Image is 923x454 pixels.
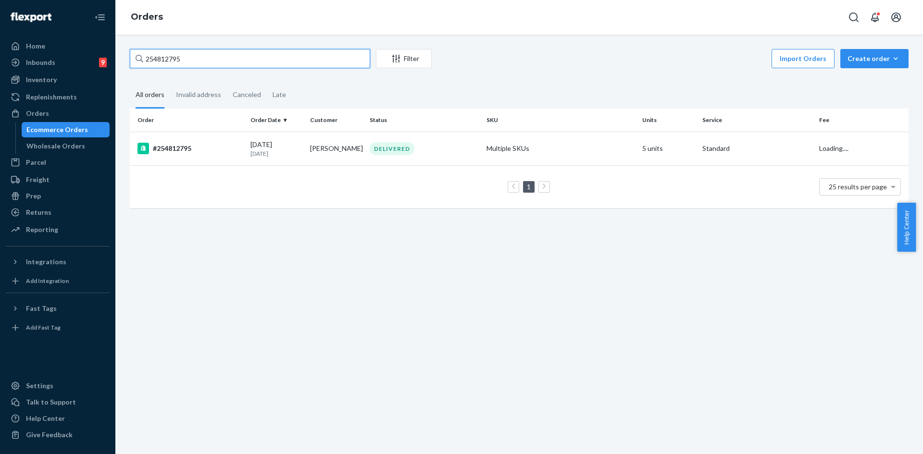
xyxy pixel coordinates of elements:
[26,225,58,234] div: Reporting
[26,208,51,217] div: Returns
[815,132,909,165] td: Loading....
[525,183,533,191] a: Page 1 is your current page
[22,138,110,154] a: Wholesale Orders
[26,125,88,135] div: Ecommerce Orders
[130,109,247,132] th: Order
[6,320,110,335] a: Add Fast Tag
[376,54,431,63] div: Filter
[638,132,698,165] td: 5 units
[840,49,909,68] button: Create order
[6,222,110,237] a: Reporting
[6,301,110,316] button: Fast Tags
[6,205,110,220] a: Returns
[26,323,61,331] div: Add Fast Tag
[26,430,73,440] div: Give Feedback
[26,191,41,201] div: Prep
[136,82,164,109] div: All orders
[26,175,50,184] div: Freight
[886,8,906,27] button: Open account menu
[698,109,815,132] th: Service
[483,109,638,132] th: SKU
[6,188,110,204] a: Prep
[702,144,811,153] p: Standard
[483,132,638,165] td: Multiple SKUs
[137,143,243,154] div: #254812795
[273,82,286,107] div: Late
[6,394,110,410] a: Talk to Support
[6,106,110,121] a: Orders
[370,142,414,155] div: DELIVERED
[6,273,110,289] a: Add Integration
[130,49,370,68] input: Search orders
[250,149,302,158] p: [DATE]
[26,257,66,267] div: Integrations
[26,414,65,423] div: Help Center
[897,203,916,252] button: Help Center
[6,72,110,87] a: Inventory
[131,12,163,22] a: Orders
[376,49,432,68] button: Filter
[26,141,85,151] div: Wholesale Orders
[6,427,110,442] button: Give Feedback
[815,109,909,132] th: Fee
[26,397,76,407] div: Talk to Support
[247,109,306,132] th: Order Date
[250,140,302,158] div: [DATE]
[306,132,366,165] td: [PERSON_NAME]
[6,89,110,105] a: Replenishments
[6,55,110,70] a: Inbounds9
[848,54,901,63] div: Create order
[6,155,110,170] a: Parcel
[638,109,698,132] th: Units
[26,92,77,102] div: Replenishments
[26,277,69,285] div: Add Integration
[6,378,110,393] a: Settings
[829,183,887,191] span: 25 results per page
[99,58,107,67] div: 9
[22,122,110,137] a: Ecommerce Orders
[26,381,53,391] div: Settings
[233,82,261,107] div: Canceled
[772,49,835,68] button: Import Orders
[310,116,362,124] div: Customer
[11,12,51,22] img: Flexport logo
[6,38,110,54] a: Home
[26,58,55,67] div: Inbounds
[26,41,45,51] div: Home
[26,75,57,85] div: Inventory
[26,158,46,167] div: Parcel
[176,82,221,107] div: Invalid address
[26,109,49,118] div: Orders
[6,172,110,187] a: Freight
[123,3,171,31] ol: breadcrumbs
[865,8,885,27] button: Open notifications
[6,411,110,426] a: Help Center
[90,8,110,27] button: Close Navigation
[366,109,483,132] th: Status
[26,304,57,313] div: Fast Tags
[6,254,110,270] button: Integrations
[844,8,863,27] button: Open Search Box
